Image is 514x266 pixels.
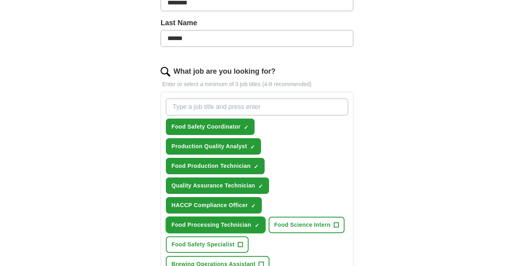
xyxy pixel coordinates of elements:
button: Food Processing Technician✓ [166,217,265,233]
span: ✓ [255,222,259,229]
span: ✓ [250,144,255,150]
button: Food Safety Coordinator✓ [166,119,255,135]
label: What job are you looking for? [173,66,275,77]
img: search.png [161,67,170,77]
span: Food Science Intern [274,221,330,229]
span: ✓ [251,203,256,209]
span: Food Processing Technician [171,221,251,229]
button: Food Production Technician✓ [166,158,265,174]
p: Enter or select a minimum of 3 job titles (4-8 recommended) [161,80,353,89]
input: Type a job title and press enter [166,99,348,115]
button: Food Science Intern [269,217,345,233]
button: Food Safety Specialist [166,236,249,253]
span: Food Safety Coordinator [171,123,241,131]
span: ✓ [254,163,259,170]
span: HACCP Compliance Officer [171,201,248,210]
button: HACCP Compliance Officer✓ [166,197,262,214]
span: Food Safety Specialist [171,240,235,249]
button: Quality Assurance Technician✓ [166,177,269,194]
span: Food Production Technician [171,162,251,170]
button: Production Quality Analyst✓ [166,138,261,155]
label: Last Name [161,18,353,28]
span: ✓ [244,124,249,131]
span: Production Quality Analyst [171,142,247,151]
span: Quality Assurance Technician [171,181,255,190]
span: ✓ [258,183,263,189]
